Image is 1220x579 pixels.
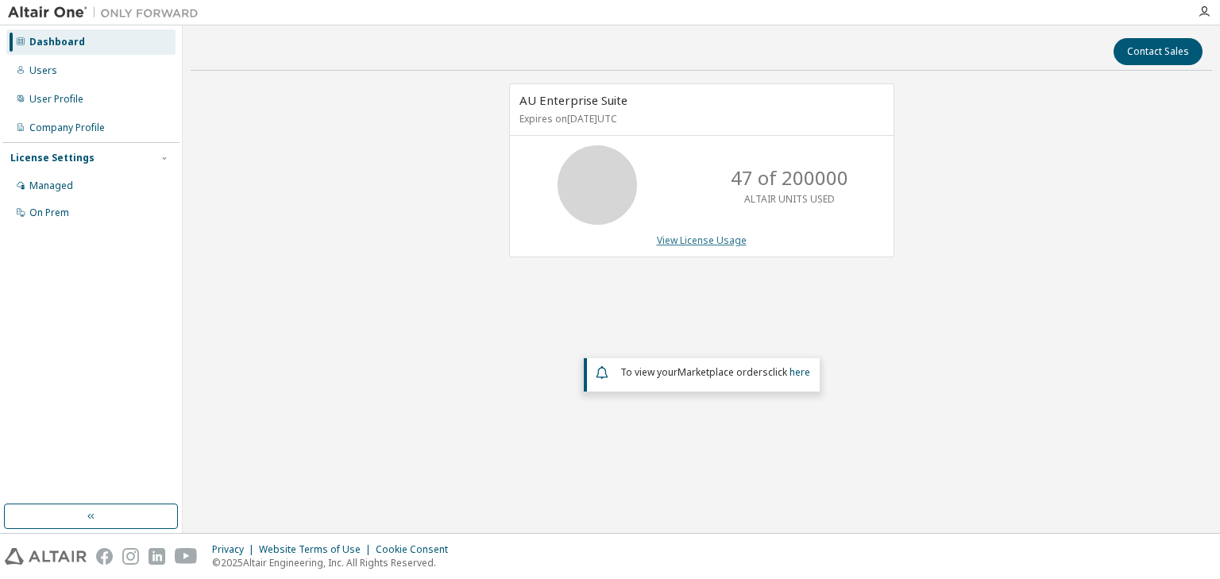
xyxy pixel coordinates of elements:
[29,207,69,219] div: On Prem
[29,179,73,192] div: Managed
[29,122,105,134] div: Company Profile
[10,152,95,164] div: License Settings
[790,365,810,379] a: here
[212,556,457,569] p: © 2025 Altair Engineering, Inc. All Rights Reserved.
[5,548,87,565] img: altair_logo.svg
[8,5,207,21] img: Altair One
[678,365,768,379] em: Marketplace orders
[1114,38,1203,65] button: Contact Sales
[657,234,747,247] a: View License Usage
[376,543,457,556] div: Cookie Consent
[731,164,848,191] p: 47 of 200000
[29,64,57,77] div: Users
[519,112,880,125] p: Expires on [DATE] UTC
[96,548,113,565] img: facebook.svg
[175,548,198,565] img: youtube.svg
[212,543,259,556] div: Privacy
[122,548,139,565] img: instagram.svg
[149,548,165,565] img: linkedin.svg
[519,92,627,108] span: AU Enterprise Suite
[620,365,810,379] span: To view your click
[259,543,376,556] div: Website Terms of Use
[744,192,835,206] p: ALTAIR UNITS USED
[29,93,83,106] div: User Profile
[29,36,85,48] div: Dashboard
